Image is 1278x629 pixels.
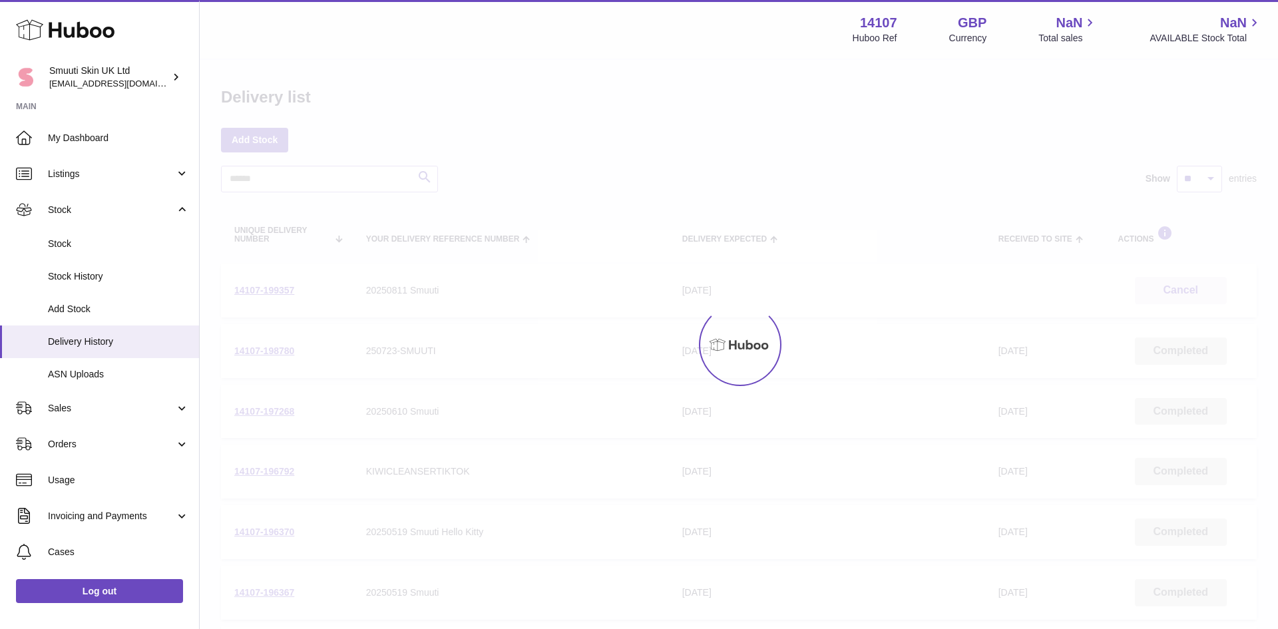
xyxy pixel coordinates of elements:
[49,78,196,89] span: [EMAIL_ADDRESS][DOMAIN_NAME]
[48,238,189,250] span: Stock
[48,303,189,315] span: Add Stock
[48,168,175,180] span: Listings
[48,132,189,144] span: My Dashboard
[1220,14,1247,32] span: NaN
[1150,14,1262,45] a: NaN AVAILABLE Stock Total
[49,65,169,90] div: Smuuti Skin UK Ltd
[16,67,36,87] img: internalAdmin-14107@internal.huboo.com
[48,368,189,381] span: ASN Uploads
[48,474,189,487] span: Usage
[860,14,897,32] strong: 14107
[48,510,175,523] span: Invoicing and Payments
[949,32,987,45] div: Currency
[1056,14,1082,32] span: NaN
[48,438,175,451] span: Orders
[48,402,175,415] span: Sales
[48,335,189,348] span: Delivery History
[1038,32,1098,45] span: Total sales
[48,204,175,216] span: Stock
[1150,32,1262,45] span: AVAILABLE Stock Total
[16,579,183,603] a: Log out
[48,546,189,558] span: Cases
[958,14,986,32] strong: GBP
[853,32,897,45] div: Huboo Ref
[1038,14,1098,45] a: NaN Total sales
[48,270,189,283] span: Stock History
